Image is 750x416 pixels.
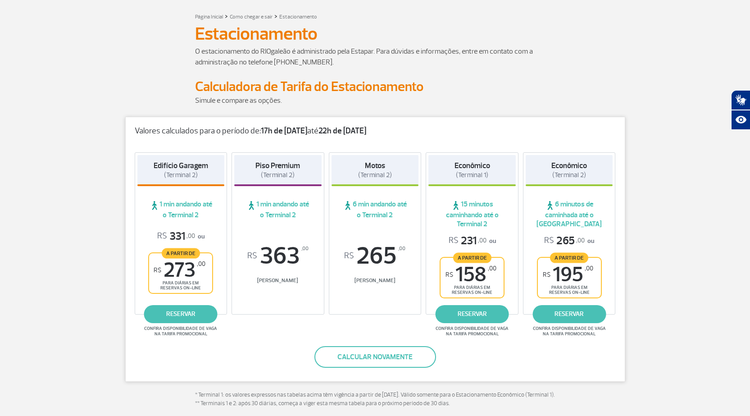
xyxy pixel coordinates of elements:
[154,161,208,170] strong: Edifício Garagem
[358,171,392,179] span: (Terminal 2)
[195,46,555,68] p: O estacionamento do RIOgaleão é administrado pela Estapar. Para dúvidas e informações, entre em c...
[157,280,205,291] span: para diárias em reservas on-line
[543,265,593,285] span: 195
[279,14,317,20] a: Estacionamento
[532,326,607,337] span: Confira disponibilidade de vaga na tarifa promocional
[398,244,405,254] sup: ,00
[344,251,354,261] sup: R$
[449,234,486,248] span: 231
[301,244,309,254] sup: ,00
[157,229,205,243] p: ou
[135,126,616,136] p: Valores calculados para o período de: até
[255,161,300,170] strong: Piso Premium
[436,305,509,323] a: reservar
[154,266,161,274] sup: R$
[197,260,205,268] sup: ,00
[234,200,322,219] span: 1 min andando até o Terminal 2
[261,126,307,136] strong: 17h de [DATE]
[195,95,555,106] p: Simule e compare as opções.
[274,11,277,21] a: >
[144,305,218,323] a: reservar
[544,234,594,248] p: ou
[449,234,496,248] p: ou
[314,346,436,368] button: Calcular novamente
[445,265,496,285] span: 158
[195,14,223,20] a: Página Inicial
[552,171,586,179] span: (Terminal 2)
[162,248,200,258] span: A partir de
[532,305,606,323] a: reservar
[234,244,322,268] span: 363
[456,171,488,179] span: (Terminal 1)
[445,271,453,279] sup: R$
[154,260,205,280] span: 273
[143,326,218,337] span: Confira disponibilidade de vaga na tarifa promocional
[230,14,273,20] a: Como chegar e sair
[544,234,585,248] span: 265
[585,265,593,272] sup: ,00
[195,78,555,95] h2: Calculadora de Tarifa do Estacionamento
[195,26,555,41] h1: Estacionamento
[731,90,750,130] div: Plugin de acessibilidade da Hand Talk.
[137,200,225,219] span: 1 min andando até o Terminal 2
[453,252,491,263] span: A partir de
[526,200,613,229] span: 6 minutos de caminhada até o [GEOGRAPHIC_DATA]
[195,391,555,408] p: * Terminal 1: os valores expressos nas tabelas acima têm vigência a partir de [DATE]. Válido some...
[731,90,750,110] button: Abrir tradutor de língua de sinais.
[448,285,496,295] span: para diárias em reservas on-line
[225,11,228,21] a: >
[332,277,419,284] span: [PERSON_NAME]
[247,251,257,261] sup: R$
[332,244,419,268] span: 265
[543,271,550,279] sup: R$
[455,161,490,170] strong: Econômico
[157,229,195,243] span: 331
[318,126,366,136] strong: 22h de [DATE]
[261,171,295,179] span: (Terminal 2)
[164,171,198,179] span: (Terminal 2)
[428,200,516,229] span: 15 minutos caminhando até o Terminal 2
[434,326,510,337] span: Confira disponibilidade de vaga na tarifa promocional
[488,265,496,272] sup: ,00
[550,252,588,263] span: A partir de
[551,161,587,170] strong: Econômico
[545,285,593,295] span: para diárias em reservas on-line
[731,110,750,130] button: Abrir recursos assistivos.
[234,277,322,284] span: [PERSON_NAME]
[332,200,419,219] span: 6 min andando até o Terminal 2
[365,161,385,170] strong: Motos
